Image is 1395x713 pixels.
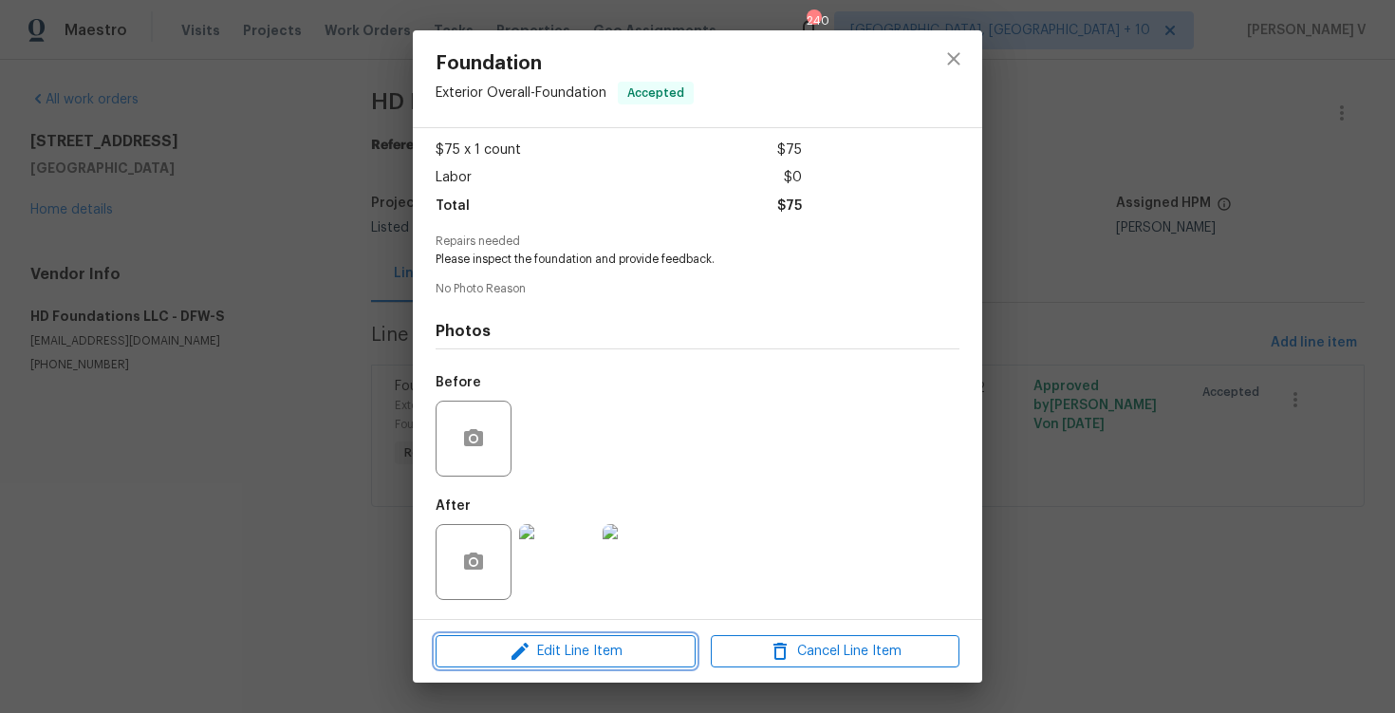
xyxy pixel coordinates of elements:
[620,84,692,103] span: Accepted
[436,499,471,513] h5: After
[436,53,694,74] span: Foundation
[784,164,802,192] span: $0
[436,193,470,220] span: Total
[436,376,481,389] h5: Before
[441,640,690,664] span: Edit Line Item
[777,193,802,220] span: $75
[436,235,959,248] span: Repairs needed
[436,252,907,268] span: Please inspect the foundation and provide feedback.
[777,137,802,164] span: $75
[716,640,954,664] span: Cancel Line Item
[436,137,521,164] span: $75 x 1 count
[436,322,959,341] h4: Photos
[436,635,696,668] button: Edit Line Item
[436,86,606,100] span: Exterior Overall - Foundation
[931,36,976,82] button: close
[711,635,959,668] button: Cancel Line Item
[436,164,472,192] span: Labor
[807,11,820,30] div: 240
[436,283,959,295] span: No Photo Reason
